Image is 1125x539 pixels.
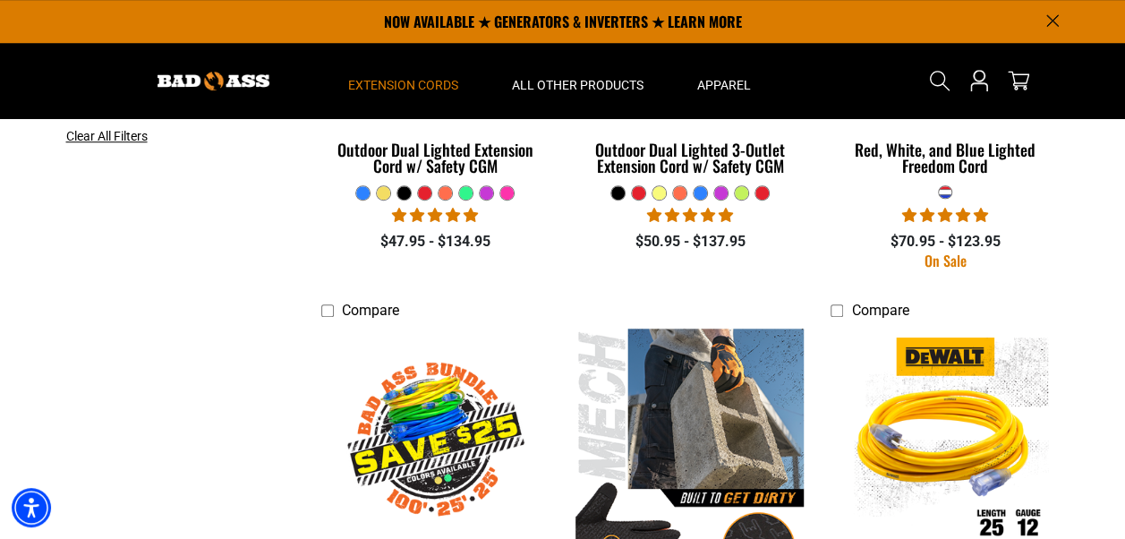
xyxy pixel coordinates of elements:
[697,77,751,93] span: Apparel
[647,207,733,224] span: 4.80 stars
[670,43,778,118] summary: Apparel
[321,43,485,118] summary: Extension Cords
[831,141,1059,174] div: Red, White, and Blue Lighted Freedom Cord
[66,127,155,146] a: Clear All Filters
[321,231,550,252] div: $47.95 - $134.95
[485,43,670,118] summary: All Other Products
[925,66,954,95] summary: Search
[66,129,148,143] span: Clear All Filters
[831,231,1059,252] div: $70.95 - $123.95
[392,207,478,224] span: 4.81 stars
[575,231,804,252] div: $50.95 - $137.95
[321,141,550,174] div: Outdoor Dual Lighted Extension Cord w/ Safety CGM
[1004,70,1033,91] a: cart
[965,43,993,118] a: Open this option
[902,207,988,224] span: 5.00 stars
[851,302,908,319] span: Compare
[575,141,804,174] div: Outdoor Dual Lighted 3-Outlet Extension Cord w/ Safety CGM
[342,302,399,319] span: Compare
[348,77,458,93] span: Extension Cords
[831,253,1059,268] div: On Sale
[512,77,643,93] span: All Other Products
[12,488,51,527] div: Accessibility Menu
[158,72,269,90] img: Bad Ass Extension Cords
